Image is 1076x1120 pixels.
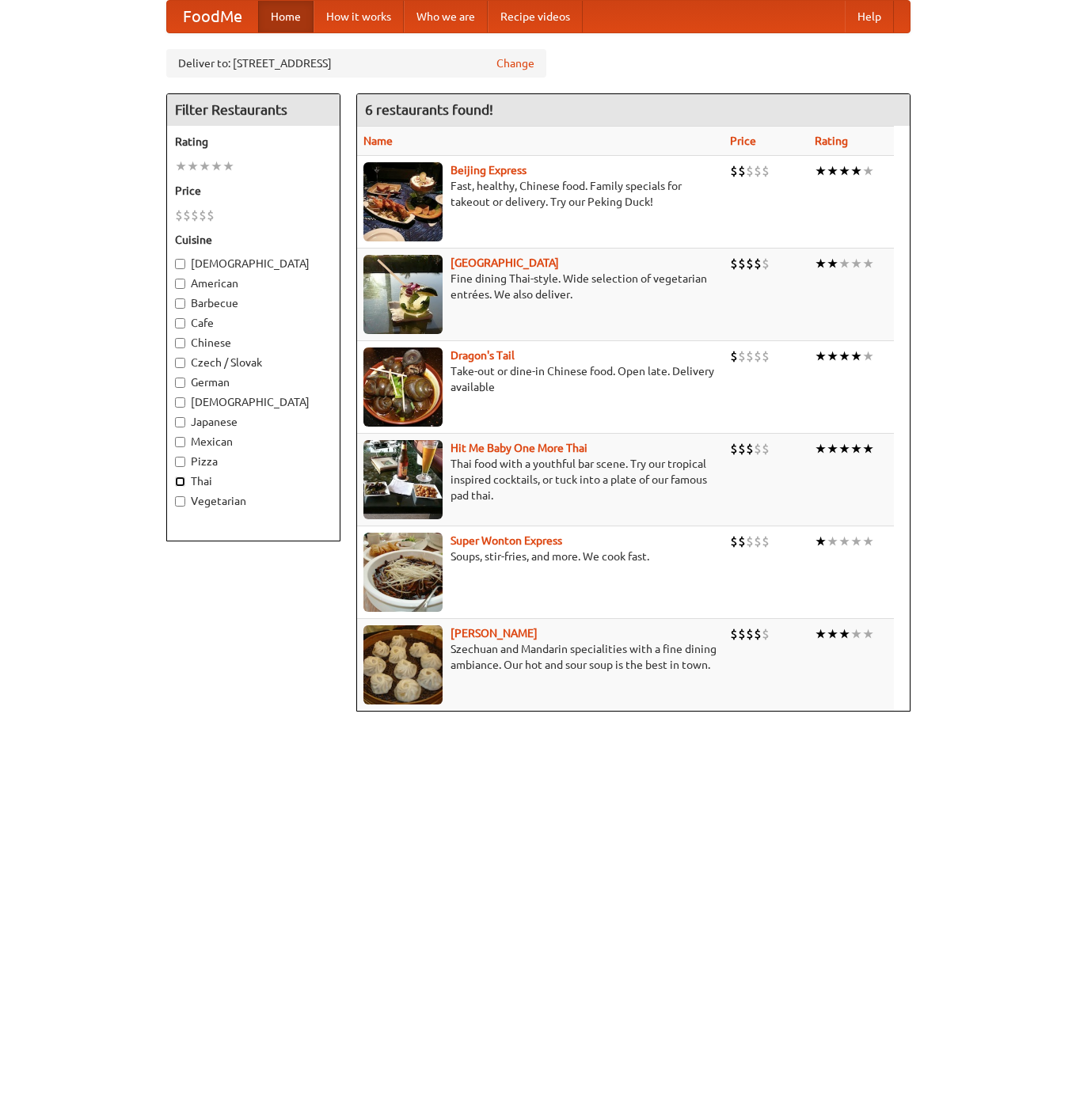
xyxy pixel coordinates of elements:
li: $ [738,162,746,180]
p: Fast, healthy, Chinese food. Family specials for takeout or delivery. Try our Peking Duck! [363,178,718,210]
a: Dragon's Tail [451,349,515,362]
li: $ [754,255,762,272]
label: Japanese [175,414,332,430]
label: Mexican [175,434,332,450]
li: ★ [827,162,838,180]
li: ★ [838,440,850,457]
b: Beijing Express [451,164,527,177]
input: Thai [175,476,185,487]
li: ★ [211,158,222,175]
li: ★ [815,440,827,457]
p: Soups, stir-fries, and more. We cook fast. [363,549,718,564]
a: Change [496,55,534,71]
a: Hit Me Baby One More Thai [451,442,587,454]
a: [GEOGRAPHIC_DATA] [451,256,559,269]
li: ★ [827,347,838,365]
label: Czech / Slovak [175,355,332,370]
label: German [175,374,332,390]
li: $ [175,207,183,224]
li: $ [738,347,746,365]
li: $ [746,440,754,457]
a: [PERSON_NAME] [451,627,538,640]
li: $ [762,347,770,365]
label: Vegetarian [175,493,332,509]
li: ★ [838,162,850,180]
li: ★ [862,625,874,643]
li: $ [199,207,207,224]
li: $ [762,162,770,180]
label: Cafe [175,315,332,331]
li: ★ [199,158,211,175]
a: Super Wonton Express [451,534,562,547]
li: $ [754,162,762,180]
li: ★ [175,158,187,175]
li: $ [730,533,738,550]
li: $ [191,207,199,224]
li: ★ [862,162,874,180]
li: ★ [850,347,862,365]
h5: Cuisine [175,232,332,248]
li: $ [730,347,738,365]
a: FoodMe [167,1,258,32]
li: $ [746,255,754,272]
img: satay.jpg [363,255,443,334]
img: beijing.jpg [363,162,443,241]
li: ★ [862,440,874,457]
a: Name [363,135,393,147]
input: German [175,378,185,388]
p: Szechuan and Mandarin specialities with a fine dining ambiance. Our hot and sour soup is the best... [363,641,718,673]
a: Help [845,1,894,32]
input: Japanese [175,417,185,427]
label: Pizza [175,454,332,469]
li: ★ [187,158,199,175]
li: $ [746,533,754,550]
p: Take-out or dine-in Chinese food. Open late. Delivery available [363,363,718,395]
a: Recipe videos [488,1,583,32]
h5: Rating [175,134,332,150]
li: $ [738,255,746,272]
input: [DEMOGRAPHIC_DATA] [175,397,185,408]
img: babythai.jpg [363,440,443,519]
li: $ [762,625,770,643]
li: $ [746,347,754,365]
li: $ [730,162,738,180]
li: $ [738,533,746,550]
h4: Filter Restaurants [167,94,340,126]
p: Thai food with a youthful bar scene. Try our tropical inspired cocktails, or tuck into a plate of... [363,456,718,503]
li: $ [746,162,754,180]
li: $ [738,625,746,643]
input: Barbecue [175,298,185,309]
li: $ [738,440,746,457]
li: $ [746,625,754,643]
li: $ [730,440,738,457]
li: ★ [850,533,862,550]
ng-pluralize: 6 restaurants found! [365,102,493,117]
input: Pizza [175,457,185,467]
li: ★ [827,440,838,457]
input: Chinese [175,338,185,348]
div: Deliver to: [STREET_ADDRESS] [166,49,546,78]
a: Who we are [404,1,488,32]
label: Thai [175,473,332,489]
a: How it works [314,1,404,32]
input: American [175,279,185,289]
li: $ [754,440,762,457]
a: Rating [815,135,848,147]
label: [DEMOGRAPHIC_DATA] [175,256,332,271]
input: Mexican [175,437,185,447]
li: ★ [850,625,862,643]
li: ★ [815,162,827,180]
li: ★ [815,255,827,272]
li: ★ [827,625,838,643]
input: Vegetarian [175,496,185,507]
li: ★ [827,255,838,272]
li: $ [762,255,770,272]
li: ★ [850,440,862,457]
h5: Price [175,183,332,199]
li: ★ [850,255,862,272]
li: ★ [862,255,874,272]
